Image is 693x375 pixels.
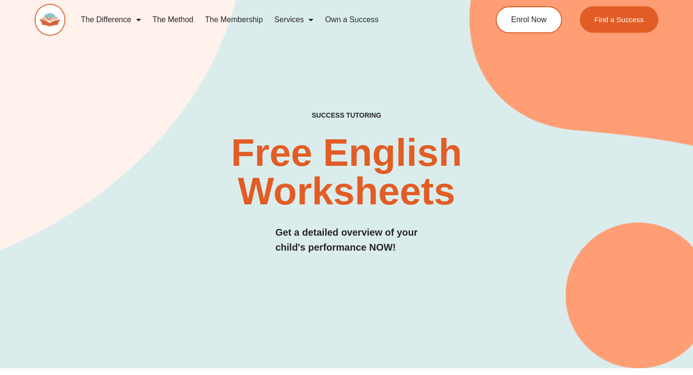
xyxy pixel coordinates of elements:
a: Own a Success [319,9,384,31]
a: The Membership [199,9,269,31]
h4: SUCCESS TUTORING​ [254,111,439,120]
nav: Menu [75,9,460,31]
a: The Method [147,9,199,31]
a: Enrol Now [496,6,562,33]
a: The Difference [75,9,147,31]
a: Find a Success [580,6,658,33]
span: Find a Success [594,16,644,23]
span: Enrol Now [511,16,547,24]
h2: Free English Worksheets​ [141,134,552,211]
h3: Get a detailed overview of your child's performance NOW! [275,225,418,255]
a: Services [269,9,319,31]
